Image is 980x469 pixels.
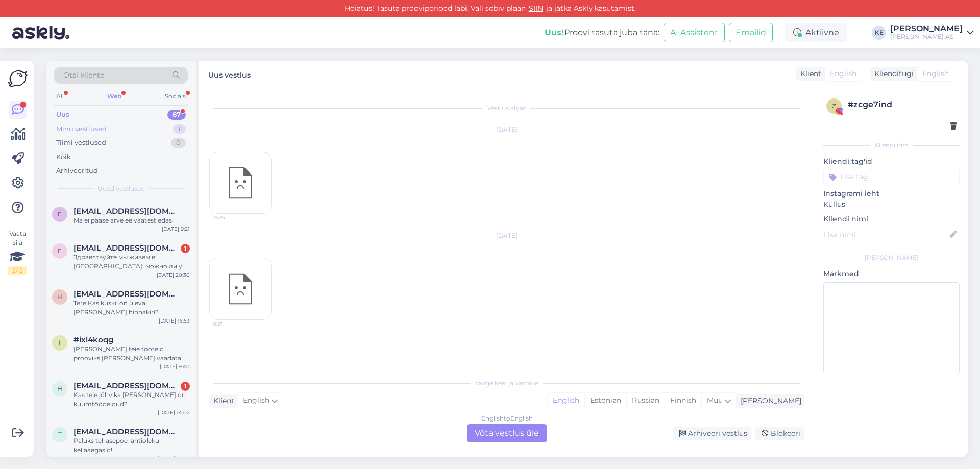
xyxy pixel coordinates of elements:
div: [DATE] [209,231,804,240]
span: heidimargus92@gmail.com [73,289,180,299]
span: h [57,293,62,301]
span: t [58,431,62,438]
div: Klient [209,396,234,406]
span: i [59,339,61,347]
span: eve_pettai@hotmail.com [73,207,180,216]
div: English to English [481,414,533,423]
div: # zcge7ind [848,98,957,111]
div: [DATE] 15:53 [159,317,190,325]
div: English [548,393,584,408]
label: Uus vestlus [208,67,251,81]
div: 1 [181,244,190,253]
a: [PERSON_NAME][PERSON_NAME] AS [890,24,974,41]
span: 19:25 [213,214,251,221]
div: [PERSON_NAME] teie tooteid prooviks [PERSON_NAME] vaadata kas meie uues kohas müük edeneb [73,344,190,363]
div: Vestlus algas [209,104,804,113]
p: Kliendi nimi [823,214,960,225]
div: Kliendi info [823,141,960,150]
div: Arhiveeri vestlus [673,427,751,440]
span: h [57,385,62,392]
div: KE [872,26,886,40]
span: English [243,395,269,406]
div: Võta vestlus üle [467,424,547,442]
span: Muu [707,396,723,405]
div: Tiimi vestlused [56,138,106,148]
span: elenkavovik@bk.ru [73,243,180,253]
div: [PERSON_NAME] [890,24,963,33]
div: Tere!Kas kuskil on üleval [PERSON_NAME] hinnakiri? [73,299,190,317]
div: [DATE] 20:30 [157,271,190,279]
div: Web [105,90,124,103]
img: Askly Logo [8,69,28,88]
span: tiina.punder.001@mail.ee [73,427,180,436]
div: [DATE] [209,125,804,134]
div: 1 [181,382,190,391]
div: Uus [56,110,69,120]
p: Küllus [823,199,960,210]
div: Klienditugi [870,68,914,79]
div: Vaata siia [8,229,27,275]
p: Instagrami leht [823,188,960,199]
span: 0:21 [213,320,251,328]
span: English [830,68,856,79]
div: 1 [173,124,186,134]
div: 0 [171,138,186,148]
div: 2 / 3 [8,266,27,275]
span: e [58,247,62,255]
div: Socials [163,90,188,103]
span: English [922,68,949,79]
div: Finnish [665,393,701,408]
input: Lisa tag [823,169,960,184]
a: SIIN [526,4,546,13]
button: Emailid [729,23,773,42]
span: #ixl4koqg [73,335,113,344]
div: Russian [626,393,665,408]
b: Uus! [545,28,564,37]
span: z [832,102,836,110]
span: e [58,210,62,218]
div: [DATE] 13:40 [158,455,190,462]
div: Estonian [584,393,626,408]
div: Aktiivne [785,23,847,42]
div: [PERSON_NAME] [823,253,960,262]
div: [DATE] 9:40 [160,363,190,371]
div: Valige keel ja vastake [209,379,804,388]
input: Lisa nimi [824,229,948,240]
div: [PERSON_NAME] AS [890,33,963,41]
div: Arhiveeritud [56,166,98,176]
span: Uued vestlused [97,184,145,193]
div: Proovi tasuta juba täna: [545,27,659,39]
div: Kõik [56,152,71,162]
span: hvikat22@gmail.com [73,381,180,390]
span: Otsi kliente [63,70,104,81]
div: Blokeeri [755,427,804,440]
div: Klient [796,68,821,79]
div: [DATE] 9:21 [162,225,190,233]
div: Minu vestlused [56,124,107,134]
button: AI Assistent [664,23,725,42]
div: Paluks tehasepoe lahtioleku kellaaegasid! [73,436,190,455]
div: Kas teie jõhvika [PERSON_NAME] on kuumtöödeldud? [73,390,190,409]
p: Märkmed [823,268,960,279]
div: [DATE] 14:02 [158,409,190,416]
div: [PERSON_NAME] [737,396,801,406]
div: Ma ei pääse arve eelvaatest edasi [73,216,190,225]
p: Kliendi tag'id [823,156,960,167]
div: 87 [167,110,186,120]
div: Здравствуйте мы живём в [GEOGRAPHIC_DATA], можно ли у вас купить морошковое варенье?, где нибудь ... [73,253,190,271]
div: All [54,90,66,103]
